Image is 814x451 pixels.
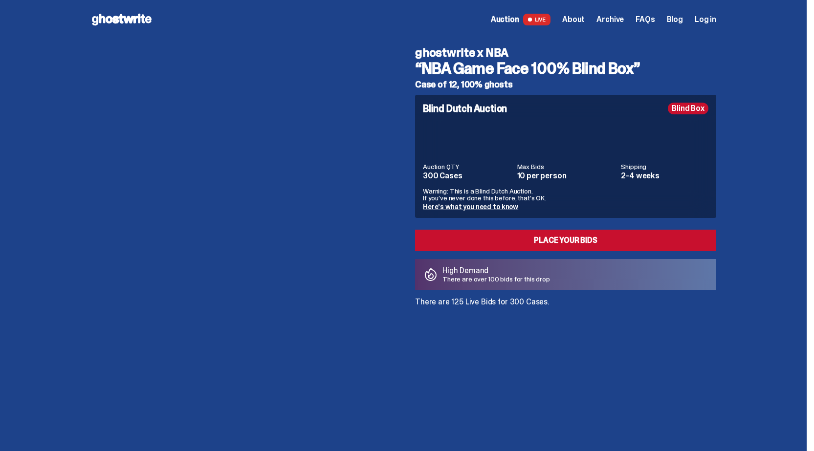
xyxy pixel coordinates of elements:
[491,14,550,25] a: Auction LIVE
[695,16,716,23] a: Log in
[415,298,716,306] p: There are 125 Live Bids for 300 Cases.
[523,14,551,25] span: LIVE
[442,267,550,275] p: High Demand
[423,188,708,201] p: Warning: This is a Blind Dutch Auction. If you’ve never done this before, that’s OK.
[491,16,519,23] span: Auction
[423,202,518,211] a: Here's what you need to know
[423,163,511,170] dt: Auction QTY
[517,172,616,180] dd: 10 per person
[667,16,683,23] a: Blog
[636,16,655,23] a: FAQs
[562,16,585,23] a: About
[442,276,550,282] p: There are over 100 bids for this drop
[415,80,716,89] h5: Case of 12, 100% ghosts
[415,61,716,76] h3: “NBA Game Face 100% Blind Box”
[423,104,507,113] h4: Blind Dutch Auction
[423,172,511,180] dd: 300 Cases
[621,163,708,170] dt: Shipping
[596,16,624,23] a: Archive
[415,230,716,251] a: Place your Bids
[415,47,716,59] h4: ghostwrite x NBA
[517,163,616,170] dt: Max Bids
[668,103,708,114] div: Blind Box
[621,172,708,180] dd: 2-4 weeks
